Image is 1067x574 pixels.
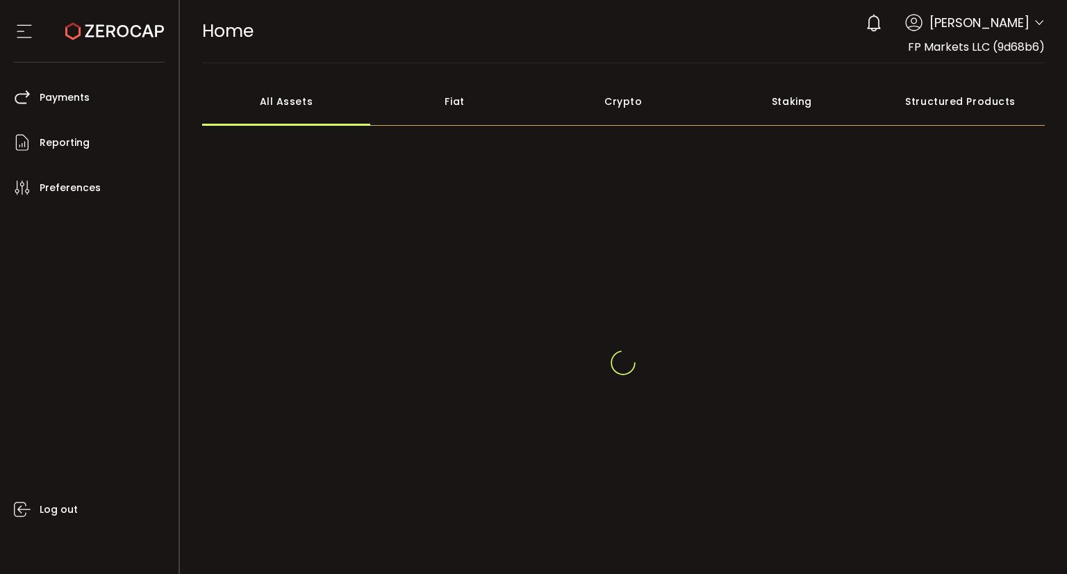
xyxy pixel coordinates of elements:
span: [PERSON_NAME] [929,13,1029,32]
span: Reporting [40,133,90,153]
span: Home [202,19,254,43]
div: All Assets [202,77,371,126]
span: Log out [40,500,78,520]
div: Structured Products [876,77,1045,126]
div: Crypto [539,77,708,126]
span: Preferences [40,178,101,198]
span: FP Markets LLC (9d68b6) [908,39,1045,55]
div: Fiat [370,77,539,126]
span: Payments [40,88,90,108]
div: Staking [708,77,877,126]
